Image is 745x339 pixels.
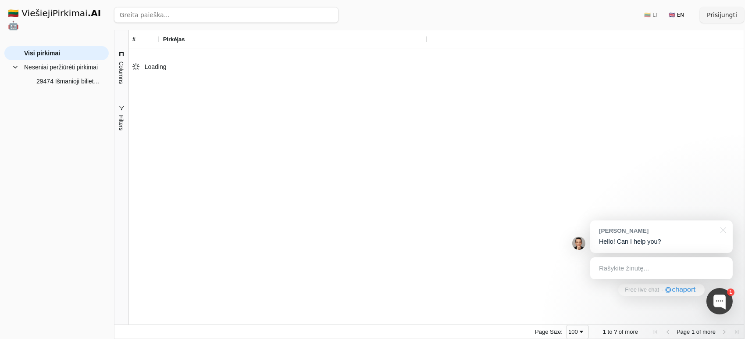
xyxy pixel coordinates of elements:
span: Columns [118,61,125,84]
a: Free live chat· [618,284,704,296]
span: Loading [145,63,167,70]
div: Rašykite žinutę... [590,257,733,279]
span: to [608,328,613,335]
div: Last Page [733,328,740,335]
span: 1 [603,328,606,335]
p: Hello! Can I help you? [599,237,724,246]
span: Filters [118,115,125,130]
span: Page [677,328,690,335]
strong: .AI [88,8,101,18]
div: Page Size [566,325,589,339]
span: Free live chat [625,286,659,294]
div: Page Size: [535,328,563,335]
div: 100 [568,328,578,335]
div: First Page [652,328,659,335]
button: 🇬🇧 EN [663,8,689,22]
span: Visi pirkimai [24,47,60,60]
span: 1 [692,328,695,335]
span: ? [614,328,617,335]
span: Neseniai peržiūrėti pirkimai [24,61,98,74]
div: 1 [727,289,734,296]
img: Jonas [572,237,585,250]
span: # [132,36,135,43]
span: Pirkėjas [163,36,185,43]
div: Previous Page [664,328,671,335]
button: Prisijungti [700,7,744,23]
span: more [702,328,716,335]
div: [PERSON_NAME] [599,227,715,235]
span: of [696,328,701,335]
span: more [625,328,638,335]
span: of [619,328,624,335]
span: 29474 Išmanioji bilietų sistema [36,75,100,88]
div: Next Page [721,328,728,335]
div: · [661,286,663,294]
input: Greita paieška... [114,7,339,23]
